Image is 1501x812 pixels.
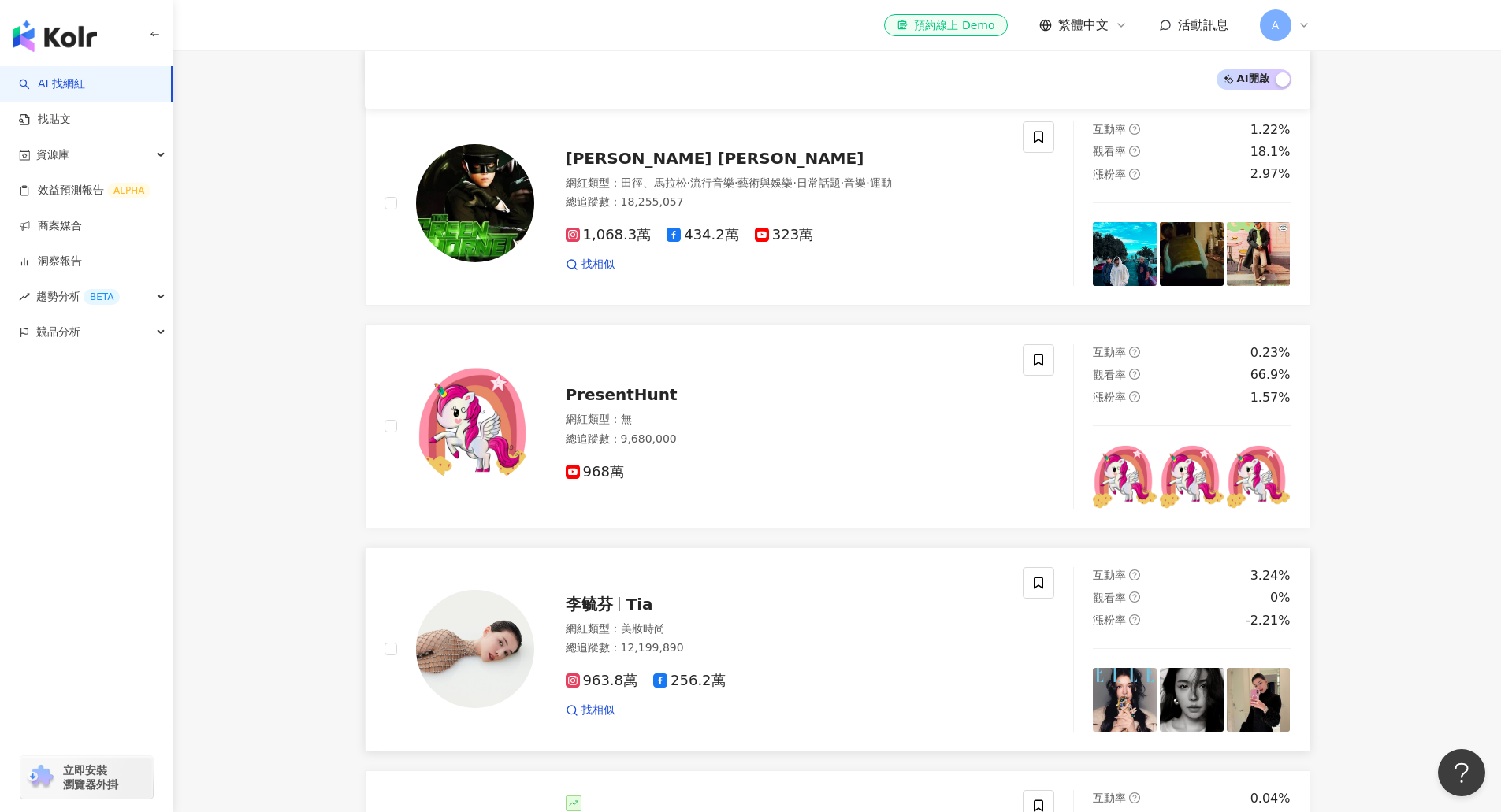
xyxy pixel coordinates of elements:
span: 互動率 [1093,346,1126,358]
div: 3.24% [1250,567,1291,584]
span: question-circle [1129,614,1140,625]
span: 趨勢分析 [36,279,120,314]
span: question-circle [1129,369,1140,380]
img: post-image [1160,445,1224,509]
span: 活動訊息 [1178,17,1228,32]
span: 立即安裝 瀏覽器外掛 [63,763,118,792]
span: 田徑、馬拉松 [621,176,687,189]
div: 總追蹤數 ： 18,255,057 [566,195,1005,210]
img: logo [13,20,97,52]
span: 李毓芬 [566,595,613,614]
span: · [734,176,737,189]
a: KOL Avatar李毓芬Tia網紅類型：美妝時尚總追蹤數：12,199,890963.8萬256.2萬找相似互動率question-circle3.24%觀看率question-circle0... [365,547,1310,751]
img: post-image [1227,222,1291,286]
span: 日常話題 [797,176,841,189]
div: 網紅類型 ： [566,621,1005,637]
img: post-image [1227,668,1291,732]
div: -2.21% [1246,612,1291,629]
span: 1,068.3萬 [566,227,652,243]
span: question-circle [1129,146,1140,157]
a: KOL AvatarPresentHunt網紅類型：無總追蹤數：9,680,000968萬互動率question-circle0.23%觀看率question-circle66.9%漲粉率que... [365,324,1310,528]
span: 觀看率 [1093,369,1126,381]
a: 找相似 [566,257,615,273]
span: 互動率 [1093,792,1126,804]
span: 音樂 [844,176,866,189]
div: 0% [1270,589,1290,606]
span: 繁體中文 [1058,17,1109,34]
span: 美妝時尚 [621,622,665,635]
div: BETA [84,289,120,305]
a: 預約線上 Demo [884,14,1007,36]
div: 0.23% [1250,344,1291,362]
span: 藝術與娛樂 [737,176,793,189]
span: 漲粉率 [1093,391,1126,403]
span: 漲粉率 [1093,614,1126,626]
span: 資源庫 [36,137,69,172]
div: 預約線上 Demo [897,17,994,33]
img: KOL Avatar [416,590,534,708]
span: question-circle [1129,569,1140,580]
a: 效益預測報告ALPHA [19,183,150,198]
span: 互動率 [1093,123,1126,135]
div: 網紅類型 ： [566,176,1005,191]
span: 256.2萬 [653,673,726,689]
img: post-image [1093,668,1157,732]
a: 商案媒合 [19,218,82,234]
span: 找相似 [581,257,615,273]
span: 434.2萬 [667,227,739,243]
a: 找貼文 [19,112,71,128]
span: 968萬 [566,464,624,480]
img: post-image [1160,668,1224,732]
span: PresentHunt [566,385,678,404]
span: question-circle [1129,792,1140,803]
img: KOL Avatar [416,367,534,485]
div: 1.57% [1250,389,1291,406]
span: Tia [626,595,653,614]
img: post-image [1093,222,1157,286]
div: 總追蹤數 ： 9,680,000 [566,432,1005,447]
span: 323萬 [755,227,813,243]
a: KOL Avatar[PERSON_NAME] [PERSON_NAME]網紅類型：田徑、馬拉松·流行音樂·藝術與娛樂·日常話題·音樂·運動總追蹤數：18,255,0571,068.3萬434.... [365,102,1310,306]
span: 找相似 [581,703,615,718]
div: 2.97% [1250,165,1291,183]
div: 總追蹤數 ： 12,199,890 [566,640,1005,656]
div: 0.04% [1250,790,1291,807]
span: question-circle [1129,124,1140,135]
span: question-circle [1129,169,1140,180]
img: chrome extension [25,765,56,790]
span: 963.8萬 [566,673,638,689]
img: post-image [1160,222,1224,286]
img: post-image [1093,445,1157,509]
span: 流行音樂 [690,176,734,189]
img: KOL Avatar [416,144,534,262]
span: · [687,176,690,189]
span: 運動 [870,176,892,189]
span: 互動率 [1093,569,1126,581]
span: A [1272,17,1280,34]
div: 66.9% [1250,366,1291,384]
a: 找相似 [566,703,615,718]
span: question-circle [1129,347,1140,358]
div: 網紅類型 ： 無 [566,412,1005,428]
a: chrome extension立即安裝 瀏覽器外掛 [20,756,153,799]
span: · [841,176,844,189]
span: 漲粉率 [1093,168,1126,180]
span: 觀看率 [1093,145,1126,158]
span: question-circle [1129,591,1140,603]
span: question-circle [1129,391,1140,402]
span: rise [19,291,30,302]
a: searchAI 找網紅 [19,76,85,92]
span: · [793,176,796,189]
span: · [866,176,869,189]
span: 觀看率 [1093,591,1126,604]
img: post-image [1227,445,1291,509]
span: 競品分析 [36,314,80,350]
div: 18.1% [1250,143,1291,161]
span: [PERSON_NAME] [PERSON_NAME] [566,149,864,168]
iframe: Help Scout Beacon - Open [1438,749,1485,796]
a: 洞察報告 [19,254,82,269]
div: 1.22% [1250,121,1291,139]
